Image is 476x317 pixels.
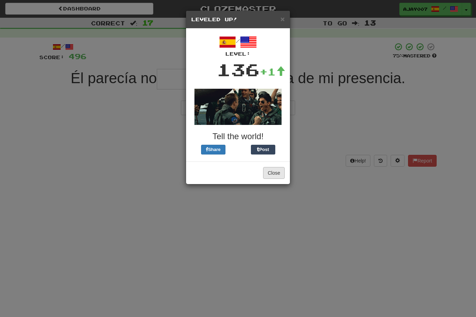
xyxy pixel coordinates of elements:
div: 136 [217,57,260,82]
iframe: X Post Button [225,145,251,154]
button: Close [263,167,285,179]
h5: Leveled Up! [191,16,285,23]
div: +1 [260,65,285,79]
button: Post [251,145,275,154]
div: Level: [191,50,285,57]
button: Close [281,15,285,23]
span: × [281,15,285,23]
button: Share [201,145,225,154]
img: topgun-769e91374289d1a7cee4bdcce2229f64f1fa97f7cbbef9a35b896cb17c9c8419.gif [194,89,282,125]
h3: Tell the world! [191,132,285,141]
div: / [191,34,285,57]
